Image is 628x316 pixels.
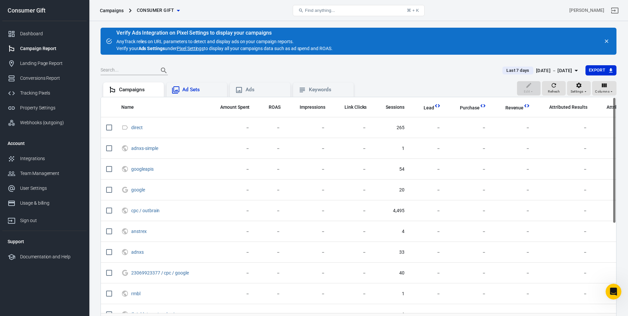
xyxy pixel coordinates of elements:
[137,6,174,14] span: Consumer Gift
[291,187,325,193] span: －
[497,228,530,235] span: －
[291,291,325,297] span: －
[20,200,81,207] div: Usage & billing
[377,208,404,214] span: 4,495
[20,217,81,224] div: Sign out
[2,196,87,211] a: Usage & billing
[260,187,281,193] span: －
[260,249,281,256] span: －
[377,291,404,297] span: 1
[497,249,530,256] span: －
[536,67,572,75] div: [DATE] － [DATE]
[300,104,325,111] span: Impressions
[131,166,154,172] a: googleapis
[212,103,250,111] span: The estimated total amount of money you've spent on your campaign, ad set or ad during its schedule.
[138,46,165,51] strong: Ads Settings
[131,291,140,296] a: rmbl
[2,166,87,181] a: Team Management
[497,208,530,214] span: －
[20,90,81,97] div: Tracking Pixels
[377,249,404,256] span: 33
[336,103,367,111] span: The number of clicks on links within the ad that led to advertiser-specified destinations
[260,291,281,297] span: －
[336,166,367,173] span: －
[246,86,285,93] div: Ads
[131,146,159,151] span: adnxs-simple
[451,145,486,152] span: －
[336,270,367,276] span: －
[336,291,367,297] span: －
[20,253,81,260] div: Documentation and Help
[116,30,333,52] div: AnyTrack relies on URL parameters to detect and display ads on your campaign reports. Verify your...
[260,125,281,131] span: －
[336,145,367,152] span: －
[20,104,81,111] div: Property Settings
[20,75,81,82] div: Conversions Report
[2,211,87,228] a: Sign out
[571,89,583,95] span: Settings
[415,228,441,235] span: －
[20,119,81,126] div: Webhooks (outgoing)
[131,208,161,213] span: cpc / outbrain
[121,124,129,131] svg: Direct
[451,208,486,214] span: －
[121,269,129,277] svg: Google
[505,104,524,112] span: Total revenue calculated by AnyTrack.
[451,270,486,276] span: －
[415,291,441,297] span: －
[305,8,335,13] span: Find anything...
[212,208,250,214] span: －
[2,86,87,101] a: Tracking Pixels
[121,104,134,111] span: Name
[291,270,325,276] span: －
[569,7,604,14] div: Account id: juSFbWAb
[592,81,616,96] button: Columns
[505,105,524,111] span: Revenue
[182,86,222,93] div: Ad Sets
[497,65,585,76] button: Last 7 days[DATE] － [DATE]
[2,101,87,115] a: Property Settings
[212,166,250,173] span: －
[121,104,142,111] span: Name
[300,103,325,111] span: The number of times your ads were on screen.
[541,291,587,297] span: －
[336,249,367,256] span: －
[541,145,587,152] span: －
[504,67,532,74] span: Last 7 days
[100,7,124,14] div: Campaigns
[415,145,441,152] span: －
[20,170,81,177] div: Team Management
[415,125,441,131] span: －
[121,207,129,215] svg: UTM & Web Traffic
[131,229,147,234] a: anstrex
[451,125,486,131] span: －
[497,291,530,297] span: －
[309,86,348,93] div: Keywords
[20,155,81,162] div: Integrations
[407,8,419,13] div: ⌘ + K
[497,104,524,112] span: Total revenue calculated by AnyTrack.
[20,45,81,52] div: Campaign Report
[131,271,190,275] span: 23069923377 / cpc / google
[260,145,281,152] span: －
[291,249,325,256] span: －
[220,103,250,111] span: The estimated total amount of money you've spent on your campaign, ad set or ad during its schedule.
[2,151,87,166] a: Integrations
[336,125,367,131] span: －
[121,144,129,152] svg: UTM & Web Traffic
[377,125,404,131] span: 265
[212,249,250,256] span: －
[377,166,404,173] span: 54
[121,186,129,194] svg: Google
[2,115,87,130] a: Webhooks (outgoing)
[415,270,441,276] span: －
[336,208,367,214] span: －
[291,125,325,131] span: －
[220,104,250,111] span: Amount Spent
[131,229,148,234] span: anstrex
[260,270,281,276] span: －
[451,187,486,193] span: －
[293,5,425,16] button: Find anything...⌘ + K
[291,166,325,173] span: －
[20,60,81,67] div: Landing Page Report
